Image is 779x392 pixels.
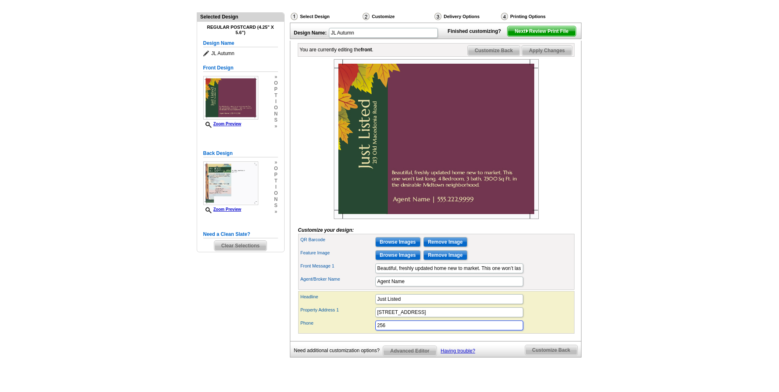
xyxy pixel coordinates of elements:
a: Zoom Preview [203,207,241,212]
label: Feature Image [301,249,375,256]
span: t [274,178,278,184]
span: » [274,209,278,215]
a: Zoom Preview [203,122,241,126]
img: Delivery Options [434,13,441,20]
input: Browse Images [375,250,421,260]
strong: Finished customizing? [448,28,506,34]
i: Customize your design: [298,227,354,233]
span: s [274,203,278,209]
label: QR Barcode [301,236,375,243]
a: Having trouble? [441,348,475,354]
span: i [274,184,278,190]
span: n [274,111,278,117]
b: front [361,47,372,53]
span: o [274,190,278,196]
span: i [274,99,278,105]
label: Front Message 1 [301,263,375,270]
span: » [274,159,278,166]
h5: Back Design [203,150,278,157]
span: n [274,196,278,203]
span: Advanced Editor [383,346,436,356]
span: » [274,123,278,129]
img: button-next-arrow-white.png [525,29,529,33]
div: Delivery Options [434,12,500,21]
input: Remove Image [423,237,467,247]
span: s [274,117,278,123]
label: Headline [301,293,375,300]
span: o [274,105,278,111]
h5: Need a Clean Slate? [203,231,278,238]
div: Printing Options [500,12,573,21]
span: p [274,86,278,92]
h5: Front Design [203,64,278,72]
div: Selected Design [197,13,284,21]
div: Customize [362,12,434,23]
iframe: LiveChat chat widget [615,201,779,392]
span: JL Autumn [203,49,278,58]
img: Z18908086_00001_1.jpg [334,59,539,219]
div: You are currently editing the . [300,46,374,53]
span: Clear Selections [214,241,267,251]
a: Advanced Editor [383,346,437,356]
span: o [274,166,278,172]
img: Printing Options & Summary [501,13,508,20]
span: Next Review Print File [508,26,575,36]
label: Property Address 1 [301,307,375,314]
img: Select Design [291,13,298,20]
input: Remove Image [423,250,467,260]
span: Customize Back [525,345,577,355]
span: t [274,92,278,99]
div: Select Design [290,12,362,23]
h4: Regular Postcard (4.25" x 5.6") [203,25,278,35]
label: Phone [301,320,375,327]
span: Apply Changes [522,46,572,55]
input: Browse Images [375,237,421,247]
label: Agent/Broker Name [301,276,375,283]
span: Customize Back [468,46,520,55]
strong: Design Name: [294,30,327,36]
img: Customize [363,13,370,20]
span: o [274,80,278,86]
img: Z18908086_00001_2.jpg [203,161,258,205]
h5: Design Name [203,39,278,47]
div: Need additional customization options? [294,346,383,356]
span: p [274,172,278,178]
span: » [274,74,278,80]
img: Z18908086_00001_1.jpg [203,76,258,120]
